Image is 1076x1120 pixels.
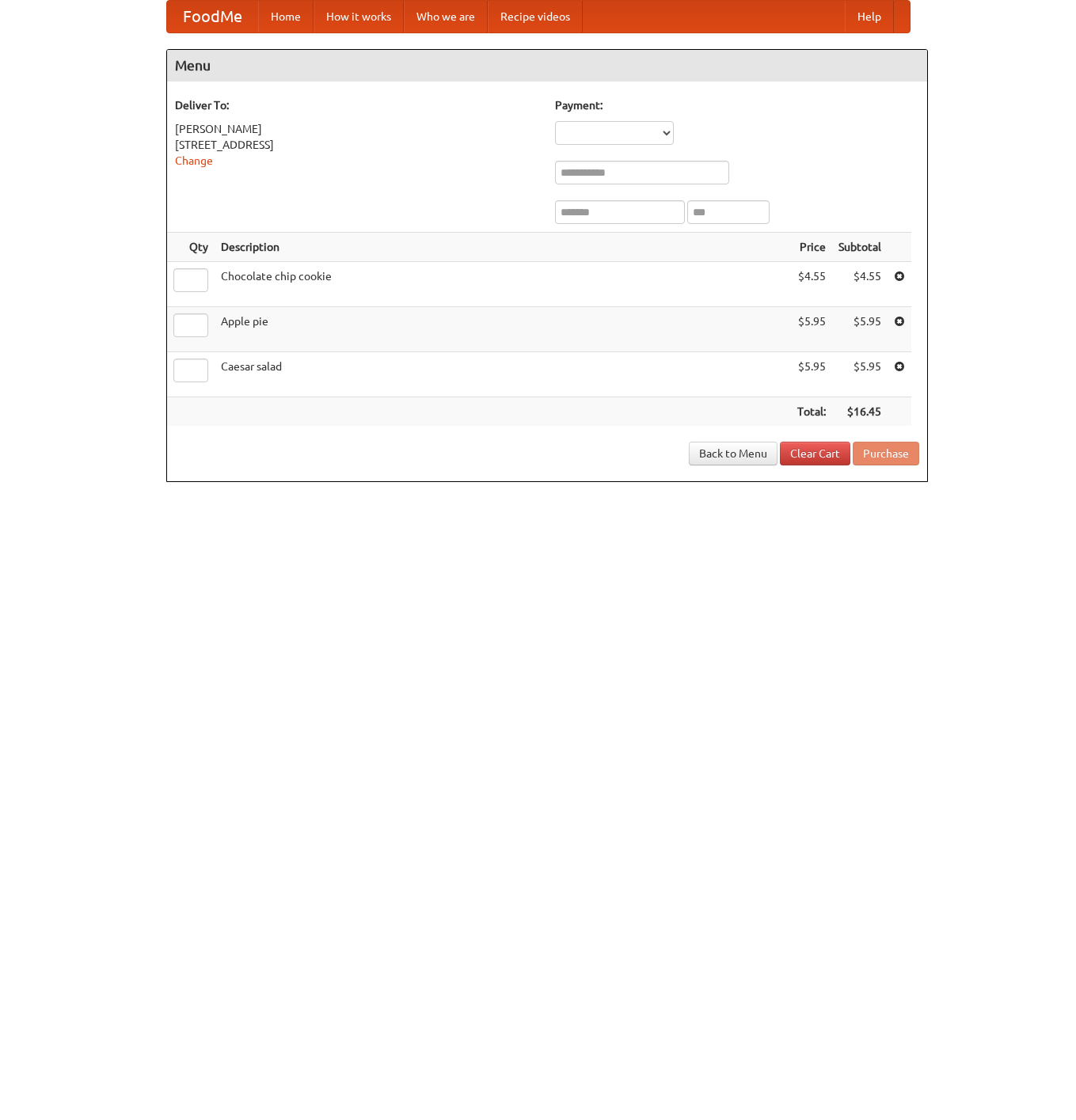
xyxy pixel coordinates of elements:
[832,352,888,397] td: $5.95
[853,442,919,465] button: Purchase
[791,352,832,397] td: $5.95
[175,154,213,167] a: Change
[832,397,888,427] th: $16.45
[832,233,888,262] th: Subtotal
[175,137,539,153] div: [STREET_ADDRESS]
[832,262,888,307] td: $4.55
[791,262,832,307] td: $4.55
[314,1,404,32] a: How it works
[215,233,791,262] th: Description
[215,307,791,352] td: Apple pie
[175,121,539,137] div: [PERSON_NAME]
[791,397,832,427] th: Total:
[689,442,778,465] a: Back to Menu
[167,1,258,32] a: FoodMe
[780,442,850,465] a: Clear Cart
[404,1,488,32] a: Who we are
[215,352,791,397] td: Caesar salad
[167,233,215,262] th: Qty
[832,307,888,352] td: $5.95
[791,233,832,262] th: Price
[791,307,832,352] td: $5.95
[215,262,791,307] td: Chocolate chip cookie
[555,97,919,113] h5: Payment:
[167,50,927,82] h4: Menu
[258,1,314,32] a: Home
[488,1,583,32] a: Recipe videos
[175,97,539,113] h5: Deliver To:
[845,1,894,32] a: Help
